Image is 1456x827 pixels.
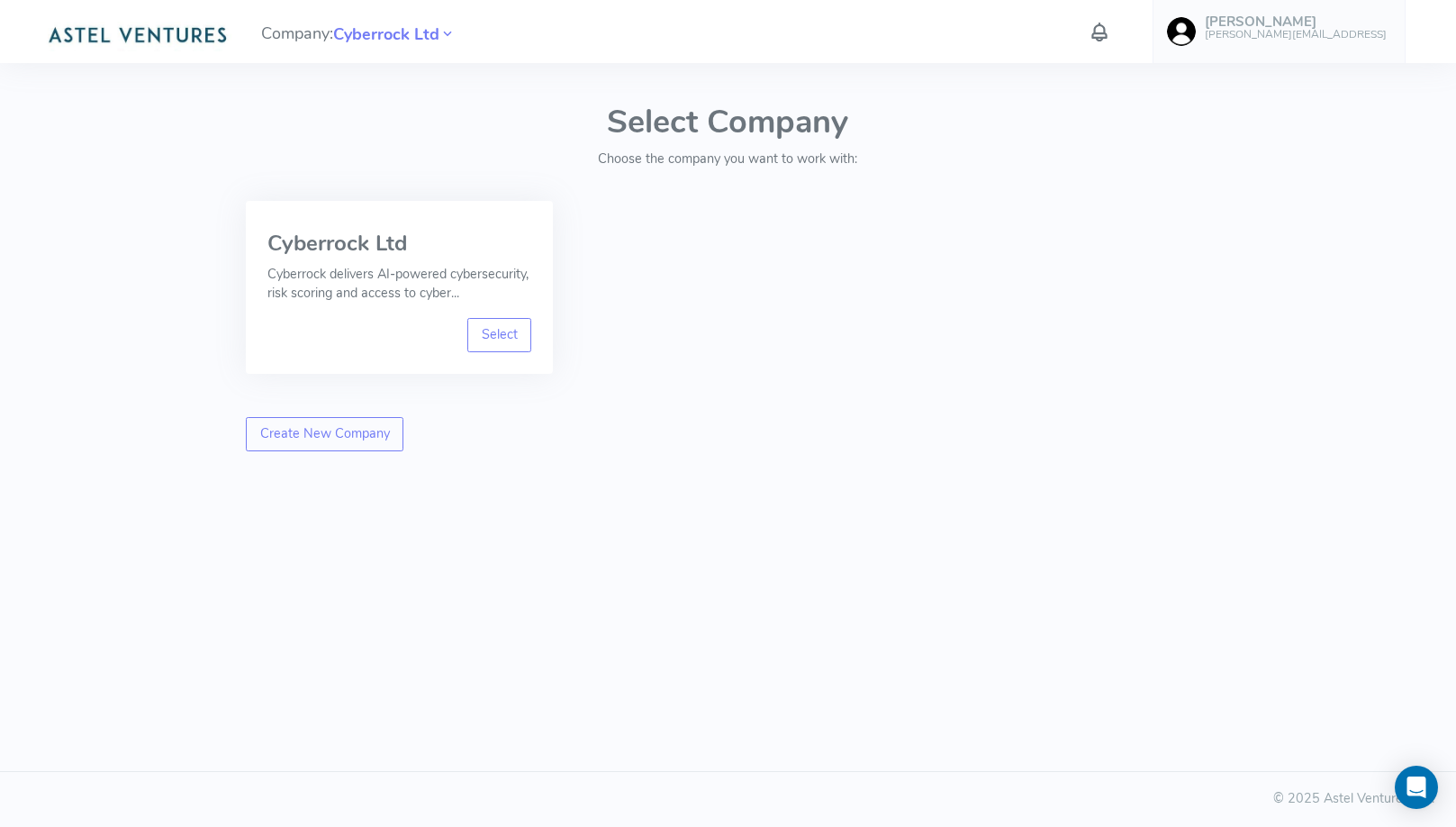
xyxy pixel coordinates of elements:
p: Choose the company you want to work with: [246,150,1209,169]
h1: Select Company [246,105,1209,141]
span: Cyberrock Ltd [333,23,439,47]
a: Cyberrock Ltd [333,23,439,44]
span: Company: [261,16,456,48]
div: © 2025 Astel Ventures Ltd. [22,789,1434,809]
div: Open Intercom Messenger [1395,766,1438,809]
img: user-image [1167,17,1196,46]
a: Create New Company [246,417,403,451]
p: Cyberrock delivers AI-powered cybersecurity, risk scoring and access to cyber... [267,265,531,304]
h5: [PERSON_NAME] [1205,14,1387,30]
a: Select [467,318,531,352]
h3: Cyberrock Ltd [267,232,531,255]
h6: [PERSON_NAME][EMAIL_ADDRESS] [1205,29,1387,41]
